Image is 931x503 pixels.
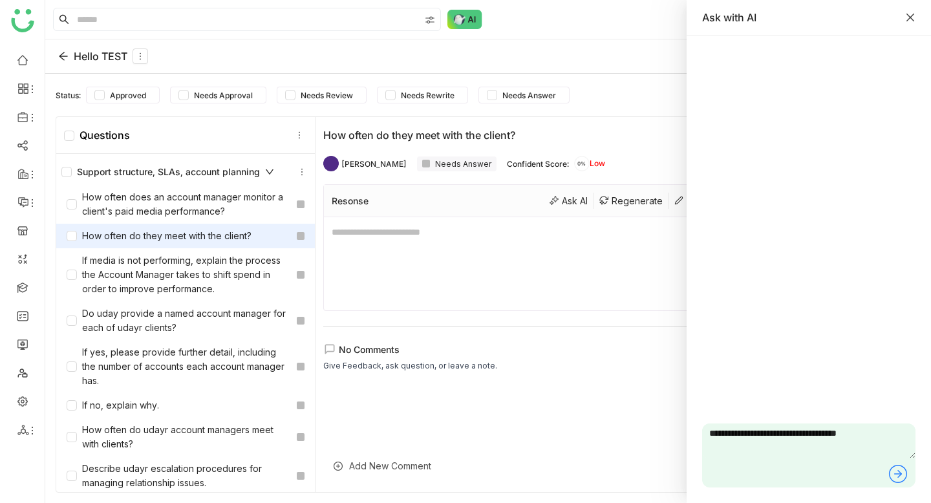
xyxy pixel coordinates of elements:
[497,91,561,100] span: Needs Answer
[341,159,407,169] div: [PERSON_NAME]
[702,10,899,25] div: Ask with AI
[295,91,358,100] span: Needs Review
[323,450,912,482] div: Add New Comment
[323,359,497,372] div: Give Feedback, ask question, or leave a note.
[56,91,81,100] div: Status:
[447,10,482,29] img: ask-buddy-normal.svg
[105,91,151,100] span: Approved
[323,129,892,142] div: How often do they meet with the client?
[61,165,274,179] div: Support structure, SLAs, account planning
[574,156,605,171] div: Low
[323,156,339,171] img: 684a9b6bde261c4b36a3d2e3
[417,156,497,171] div: Needs Answer
[67,190,292,219] div: How often does an account manager monitor a client's paid media performance?
[669,193,783,209] div: Mark as need review
[67,398,159,412] div: If no, explain why.
[67,253,292,296] div: If media is not performing, explain the process the Account Manager takes to shift spend in order...
[574,161,590,166] span: 0%
[507,159,569,169] div: Confident Score:
[332,195,369,206] div: Resonse
[396,91,460,100] span: Needs Rewrite
[339,344,400,355] span: No Comments
[594,193,669,209] div: Regenerate
[56,159,315,185] div: Support structure, SLAs, account planning
[67,462,292,490] div: Describe udayr escalation procedures for managing relationship issues.
[67,229,251,243] div: How often do they meet with the client?
[67,345,292,388] div: If yes, please provide further detail, including the number of accounts each account manager has.
[425,15,435,25] img: search-type.svg
[64,129,130,142] div: Questions
[67,306,292,335] div: Do uday provide a named account manager for each of udayr clients?
[323,343,336,356] img: lms-comment.svg
[905,12,915,23] button: Close
[189,91,258,100] span: Needs Approval
[544,193,594,209] div: Ask AI
[58,48,148,64] div: Hello TEST
[11,9,34,32] img: logo
[67,423,292,451] div: How often do udayr account managers meet with clients?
